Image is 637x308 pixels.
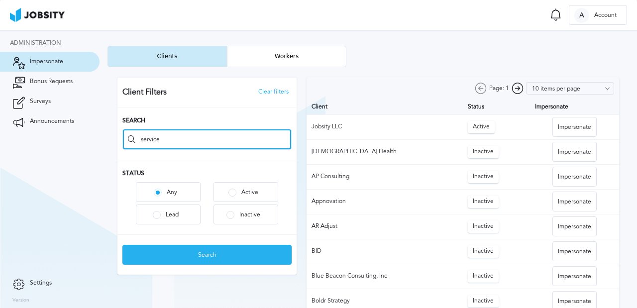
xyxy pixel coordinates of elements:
[10,40,100,47] div: Administration
[473,173,494,180] span: inactive
[255,88,292,96] button: Clear filters
[552,266,597,286] button: Impersonate
[307,239,463,264] td: BID
[213,182,278,202] button: Active
[307,264,463,289] td: Blue Beacon Consulting, Inc
[307,189,463,214] td: Appnovation
[122,170,292,177] h3: Status
[473,223,494,230] span: inactive
[553,117,596,137] div: Impersonate
[227,46,346,67] button: Workers
[569,5,627,25] button: AAccount
[552,241,597,261] button: Impersonate
[473,273,494,280] span: inactive
[236,189,263,196] div: Active
[122,117,292,124] h3: Search
[136,205,201,224] button: Lead
[10,8,65,22] img: ab4bad089aa723f57921c736e9817d99.png
[30,280,52,287] span: Settings
[574,8,589,23] div: A
[213,205,278,224] button: Inactive
[30,118,74,125] span: Announcements
[107,46,227,67] button: Clients
[136,182,201,202] button: Any
[307,139,463,164] td: [DEMOGRAPHIC_DATA] Health
[489,85,509,92] span: Page: 1
[473,123,490,130] span: active
[307,100,463,114] th: Client
[307,164,463,189] td: AP Consulting
[553,167,596,187] div: Impersonate
[162,189,182,196] div: Any
[473,198,494,205] span: inactive
[30,78,73,85] span: Bonus Requests
[307,114,463,139] td: Jobsity LLC
[122,245,292,265] button: Search
[122,88,167,97] h3: Client Filters
[553,242,596,262] div: Impersonate
[553,267,596,287] div: Impersonate
[553,192,596,212] div: Impersonate
[553,142,596,162] div: Impersonate
[161,211,184,218] div: Lead
[30,58,63,65] span: Impersonate
[12,298,31,304] label: Version:
[123,245,291,265] div: Search
[463,100,530,114] th: Status
[553,217,596,237] div: Impersonate
[473,298,494,305] span: inactive
[234,211,265,218] div: Inactive
[530,100,619,114] th: Impersonate
[552,142,597,162] button: Impersonate
[123,129,291,149] input: Client name...
[552,167,597,187] button: Impersonate
[30,98,51,105] span: Surveys
[589,12,622,19] span: Account
[552,117,597,137] button: Impersonate
[473,148,494,155] span: inactive
[552,192,597,211] button: Impersonate
[307,214,463,239] td: AR Adjust
[473,248,494,255] span: inactive
[552,216,597,236] button: Impersonate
